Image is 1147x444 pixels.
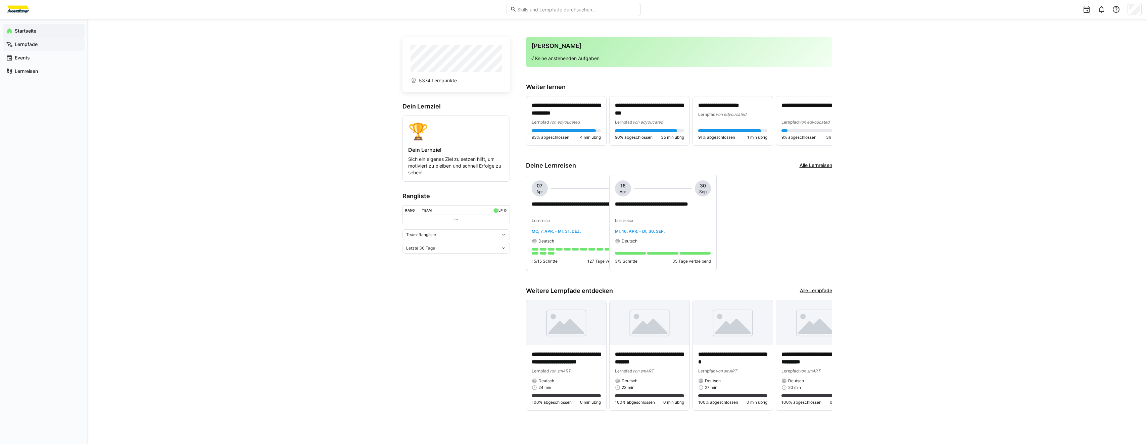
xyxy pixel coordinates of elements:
[538,238,554,244] span: Deutsch
[532,259,558,264] p: 15/15 Schritte
[537,182,542,189] span: 07
[705,378,721,384] span: Deutsch
[799,120,829,125] span: von edyoucated
[622,238,637,244] span: Deutsch
[620,182,626,189] span: 16
[526,287,613,295] h3: Weitere Lernpfade entdecken
[422,208,432,212] div: Team
[536,189,543,194] span: Apr
[747,400,767,405] span: 0 min übrig
[408,156,504,176] p: Sich ein eigenes Ziel zu setzen hilft, um motiviert zu bleiben und schnell Erfolge zu sehen!
[498,208,503,212] div: LP
[826,135,851,140] span: 3h 28m übrig
[405,208,415,212] div: Rang
[526,300,606,345] img: image
[532,368,549,373] span: Lernpfad
[408,121,504,141] div: 🏆
[526,162,576,169] h3: Deine Lernreisen
[781,135,816,140] span: 9% abgeschlossen
[517,6,637,12] input: Skills und Lernpfade durchsuchen…
[538,385,551,390] span: 24 min
[661,135,684,140] span: 35 min übrig
[698,112,716,117] span: Lernpfad
[788,385,801,390] span: 20 min
[580,400,601,405] span: 0 min übrig
[698,400,738,405] span: 100% abgeschlossen
[587,259,628,264] p: 127 Tage verbleibend
[622,378,637,384] span: Deutsch
[549,120,580,125] span: von edyoucated
[698,135,735,140] span: 91% abgeschlossen
[531,55,827,62] p: √ Keine anstehenden Aufgaben
[615,218,633,223] span: Lernreise
[622,385,634,390] span: 23 min
[615,135,653,140] span: 90% abgeschlossen
[716,368,737,373] span: von smART
[610,300,689,345] img: image
[538,378,554,384] span: Deutsch
[615,120,632,125] span: Lernpfad
[672,259,711,264] p: 35 Tage verbleibend
[800,162,832,169] a: Alle Lernreisen
[406,246,435,251] span: Letzte 30 Tage
[693,300,773,345] img: image
[580,135,601,140] span: 4 min übrig
[615,259,637,264] p: 3/3 Schritte
[800,287,832,295] a: Alle Lernpfade
[776,300,856,345] img: image
[549,368,571,373] span: von smART
[615,229,665,234] span: Mi, 16. Apr. - Di, 30. Sep.
[620,189,626,194] span: Apr
[532,400,572,405] span: 100% abgeschlossen
[698,368,716,373] span: Lernpfad
[663,400,684,405] span: 0 min übrig
[504,207,507,213] a: ø
[532,135,569,140] span: 93% abgeschlossen
[781,400,821,405] span: 100% abgeschlossen
[531,42,827,50] h3: [PERSON_NAME]
[532,218,550,223] span: Lernreise
[615,368,632,373] span: Lernpfad
[526,83,832,91] h3: Weiter lernen
[532,120,549,125] span: Lernpfad
[747,135,767,140] span: 1 min übrig
[615,400,655,405] span: 100% abgeschlossen
[781,368,799,373] span: Lernpfad
[408,146,504,153] h4: Dein Lernziel
[830,400,851,405] span: 0 min übrig
[699,189,707,194] span: Sep
[632,368,654,373] span: von smART
[700,182,706,189] span: 30
[532,229,581,234] span: Mo, 7. Apr. - Mi, 31. Dez.
[781,120,799,125] span: Lernpfad
[419,77,457,84] span: 5374 Lernpunkte
[402,103,510,110] h3: Dein Lernziel
[716,112,746,117] span: von edyoucated
[402,192,510,200] h3: Rangliste
[632,120,663,125] span: von edyoucated
[406,232,436,237] span: Team-Rangliste
[799,368,820,373] span: von smART
[788,378,804,384] span: Deutsch
[705,385,717,390] span: 27 min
